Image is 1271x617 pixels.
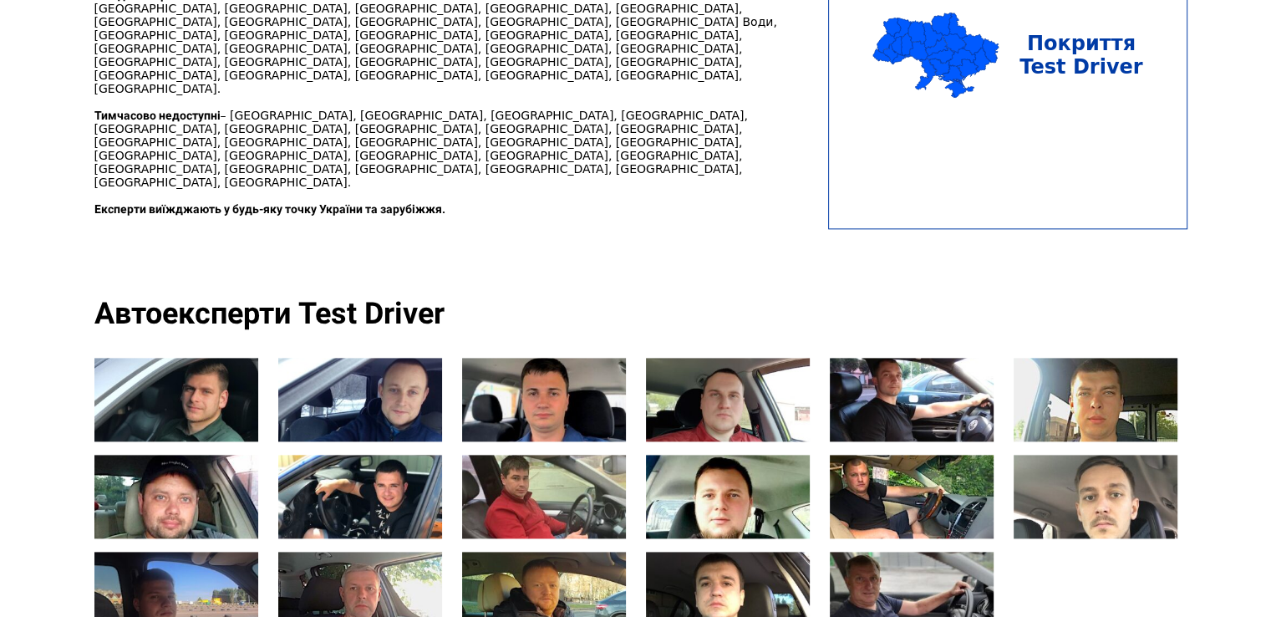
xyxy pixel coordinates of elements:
[94,296,1177,331] div: Автоексперти Test Driver
[94,109,818,189] p: – [GEOGRAPHIC_DATA], [GEOGRAPHIC_DATA], [GEOGRAPHIC_DATA], [GEOGRAPHIC_DATA], [GEOGRAPHIC_DATA], ...
[1009,32,1152,79] div: Покриття Test Driver
[94,109,221,122] strong: Тимчасово недоступні
[94,202,445,216] strong: Експерти виїжджають у будь-яку точку України та зарубіжжя.
[872,12,1000,98] img: ukraine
